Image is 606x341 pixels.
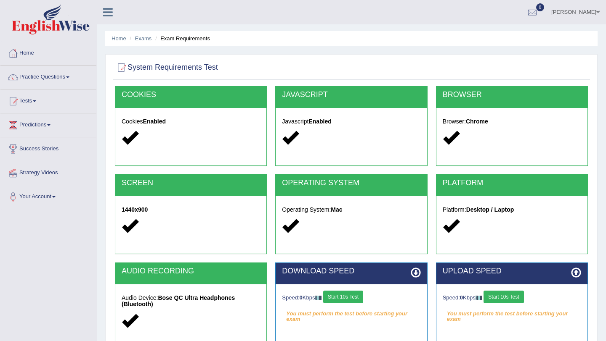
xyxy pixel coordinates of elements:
li: Exam Requirements [153,34,210,42]
h5: Javascript [282,118,420,125]
a: Home [0,42,96,63]
h2: SCREEN [122,179,260,187]
div: Speed: Kbps [282,291,420,305]
h2: DOWNLOAD SPEED [282,267,420,275]
h2: System Requirements Test [115,61,218,74]
strong: Enabled [308,118,331,125]
h2: AUDIO RECORDING [122,267,260,275]
h5: Audio Device: [122,295,260,308]
h2: OPERATING SYSTEM [282,179,420,187]
div: Speed: Kbps [443,291,581,305]
a: Tests [0,89,96,110]
a: Home [112,35,126,42]
a: Success Stories [0,137,96,158]
img: ajax-loader-fb-connection.gif [476,296,482,300]
h5: Platform: [443,207,581,213]
img: ajax-loader-fb-connection.gif [315,296,322,300]
span: 0 [536,3,545,11]
a: Practice Questions [0,66,96,87]
strong: Mac [331,206,342,213]
strong: Desktop / Laptop [466,206,514,213]
h2: PLATFORM [443,179,581,187]
strong: Enabled [143,118,166,125]
a: Strategy Videos [0,161,96,182]
h2: UPLOAD SPEED [443,267,581,275]
h2: COOKIES [122,91,260,99]
a: Predictions [0,113,96,134]
strong: 0 [460,294,463,301]
button: Start 10s Test [484,291,524,303]
em: You must perform the test before starting your exam [443,307,581,320]
strong: 1440x900 [122,206,148,213]
strong: 0 [300,294,303,301]
em: You must perform the test before starting your exam [282,307,420,320]
strong: Chrome [466,118,488,125]
a: Exams [135,35,152,42]
strong: Bose QC Ultra Headphones (Bluetooth) [122,294,235,307]
button: Start 10s Test [323,291,363,303]
h5: Operating System: [282,207,420,213]
h2: JAVASCRIPT [282,91,420,99]
a: Your Account [0,185,96,206]
h5: Cookies [122,118,260,125]
h5: Browser: [443,118,581,125]
h2: BROWSER [443,91,581,99]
